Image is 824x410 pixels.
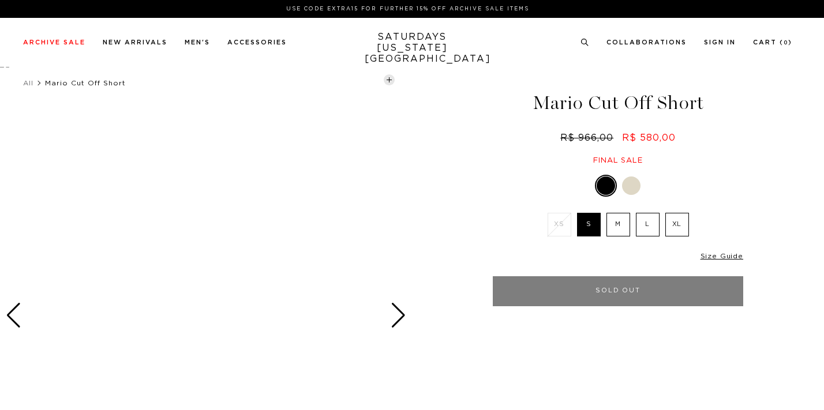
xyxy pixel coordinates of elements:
[622,133,676,142] span: R$ 580,00
[227,39,287,46] a: Accessories
[704,39,736,46] a: Sign In
[753,39,792,46] a: Cart (0)
[23,80,33,86] a: All
[23,39,85,46] a: Archive Sale
[665,213,689,236] label: XL
[491,93,745,112] h1: Mario Cut Off Short
[606,39,687,46] a: Collaborations
[365,32,460,65] a: SATURDAYS[US_STATE][GEOGRAPHIC_DATA]
[606,213,630,236] label: M
[28,5,788,13] p: Use Code EXTRA15 for Further 15% Off Archive Sale Items
[185,39,210,46] a: Men's
[560,133,618,142] del: R$ 966,00
[577,213,601,236] label: S
[491,156,745,165] div: Final sale
[636,213,660,236] label: L
[784,40,788,46] small: 0
[45,80,126,86] span: Mario Cut Off Short
[701,253,743,259] a: Size Guide
[103,39,167,46] a: New Arrivals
